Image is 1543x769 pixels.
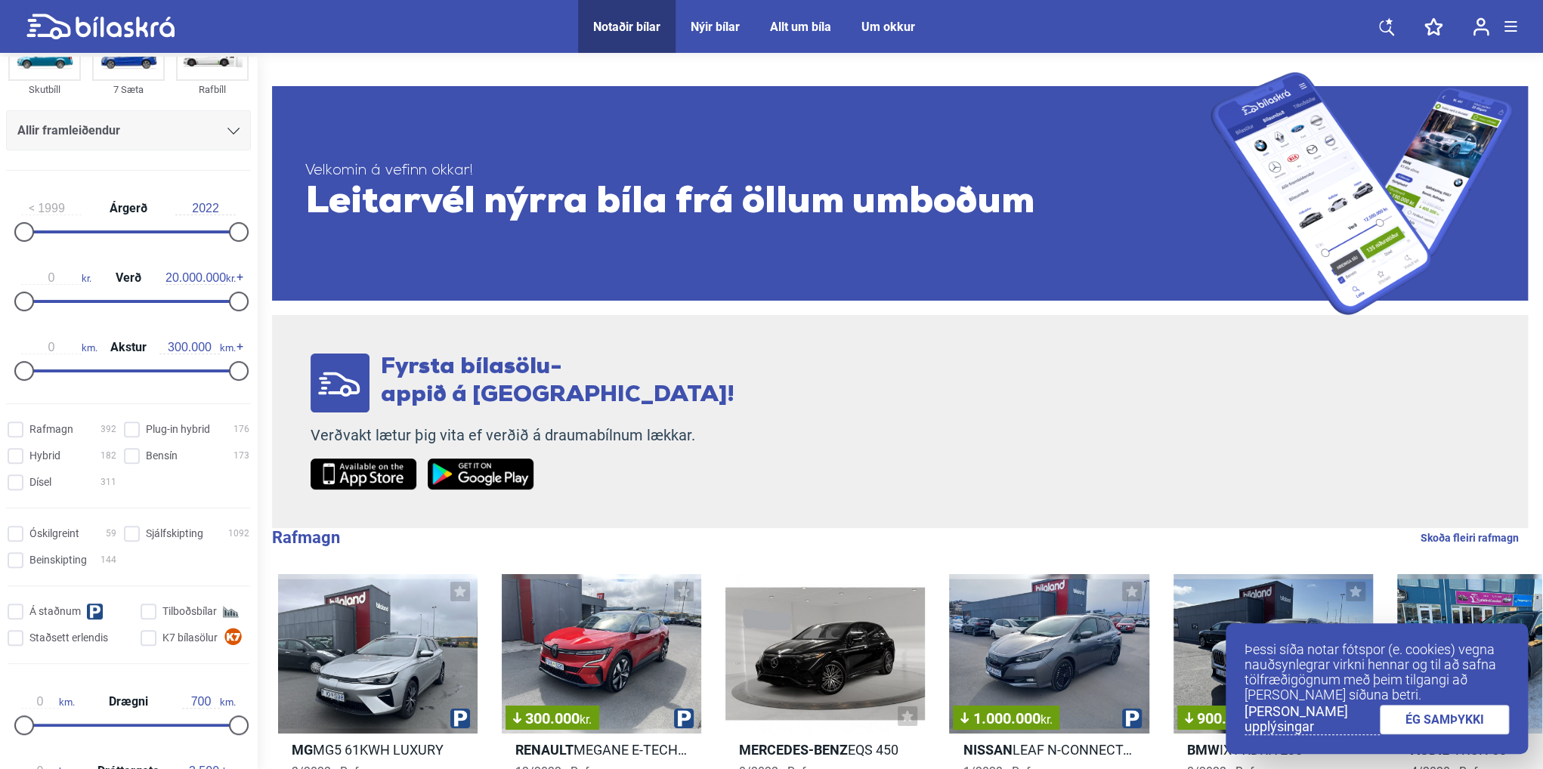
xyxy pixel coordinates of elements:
[100,422,116,437] span: 392
[29,448,60,464] span: Hybrid
[146,422,210,437] span: Plug-in hybrid
[861,20,915,34] a: Um okkur
[1245,704,1380,735] a: [PERSON_NAME] upplýsingar
[1185,711,1263,726] span: 900.000
[580,712,592,727] span: kr.
[29,552,87,568] span: Beinskipting
[725,741,925,758] h2: EQS 450
[146,526,203,542] span: Sjálfskipting
[949,741,1149,758] h2: LEAF N-CONNECTA 40KWH
[515,742,574,758] b: Renault
[29,604,81,619] span: Á staðnum
[311,426,734,445] p: Verðvakt lætur þig vita ef verðið á draumabílnum lækkar.
[960,711,1052,726] span: 1.000.000
[162,630,218,646] span: K7 bílasölur
[105,696,152,708] span: Drægni
[381,356,734,407] span: Fyrsta bílasölu- appið á [GEOGRAPHIC_DATA]!
[112,272,145,284] span: Verð
[739,742,848,758] b: Mercedes-Benz
[29,422,73,437] span: Rafmagn
[92,81,165,98] div: 7 Sæta
[106,202,151,215] span: Árgerð
[770,20,831,34] a: Allt um bíla
[21,341,97,354] span: km.
[146,448,178,464] span: Bensín
[272,72,1528,315] a: Velkomin á vefinn okkar!Leitarvél nýrra bíla frá öllum umboðum
[107,341,150,354] span: Akstur
[233,422,249,437] span: 176
[691,20,740,34] a: Nýir bílar
[176,81,249,98] div: Rafbíll
[29,474,51,490] span: Dísel
[21,695,75,709] span: km.
[17,120,120,141] span: Allir framleiðendur
[162,604,217,619] span: Tilboðsbílar
[100,448,116,464] span: 182
[272,528,340,547] b: Rafmagn
[233,448,249,464] span: 173
[29,526,79,542] span: Óskilgreint
[513,711,592,726] span: 300.000
[1173,741,1373,758] h2: IX1 XDRIVE30
[1473,17,1489,36] img: user-login.svg
[963,742,1012,758] b: Nissan
[1380,705,1510,734] a: ÉG SAMÞYKKI
[100,552,116,568] span: 144
[159,341,236,354] span: km.
[228,526,249,542] span: 1092
[29,630,108,646] span: Staðsett erlendis
[1040,712,1052,727] span: kr.
[8,81,81,98] div: Skutbíll
[1187,742,1220,758] b: BMW
[278,741,478,758] h2: MG5 61KWH LUXURY
[305,162,1211,181] span: Velkomin á vefinn okkar!
[502,741,701,758] h2: MEGANE E-TECH TECHNO 60KWH
[100,474,116,490] span: 311
[292,742,313,758] b: Mg
[593,20,660,34] a: Notaðir bílar
[1245,642,1509,703] p: Þessi síða notar fótspor (e. cookies) vegna nauðsynlegrar virkni hennar og til að safna tölfræðig...
[21,271,91,285] span: kr.
[106,526,116,542] span: 59
[165,271,236,285] span: kr.
[305,181,1211,226] span: Leitarvél nýrra bíla frá öllum umboðum
[182,695,236,709] span: km.
[1421,528,1519,548] a: Skoða fleiri rafmagn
